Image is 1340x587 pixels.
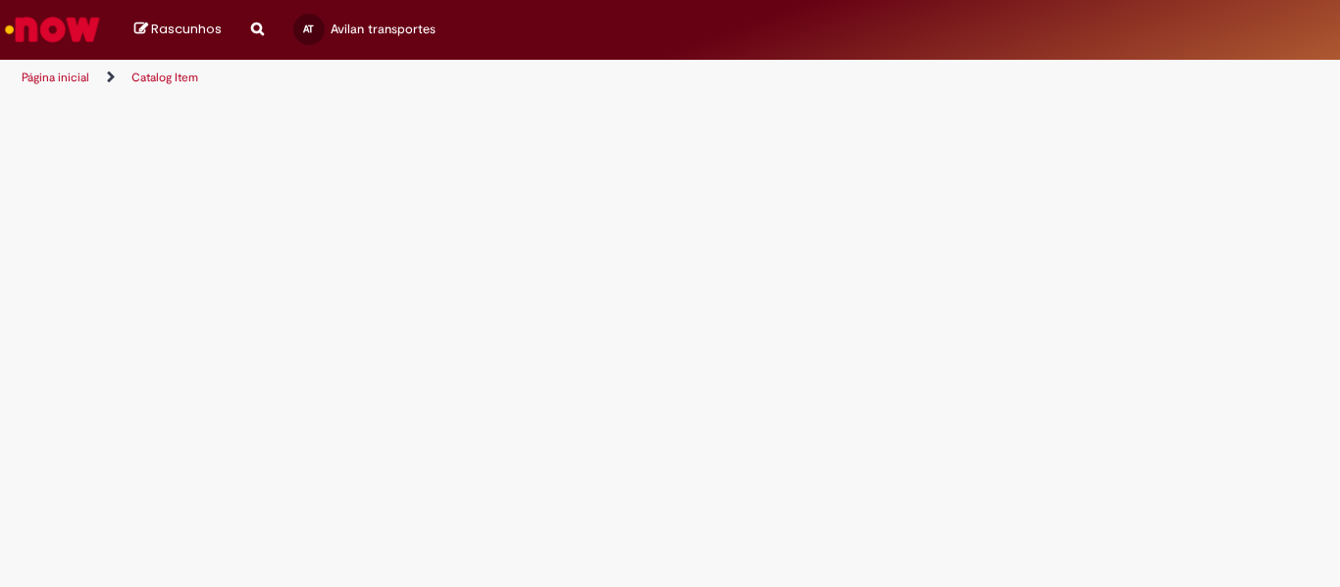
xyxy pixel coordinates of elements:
span: AT [303,23,314,35]
span: Rascunhos [151,20,222,38]
ul: Trilhas de página [15,60,879,96]
img: ServiceNow [2,10,103,49]
a: Rascunhos [134,21,222,39]
a: Catalog Item [131,70,198,85]
span: Avilan transportes [331,21,436,37]
a: Página inicial [22,70,89,85]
